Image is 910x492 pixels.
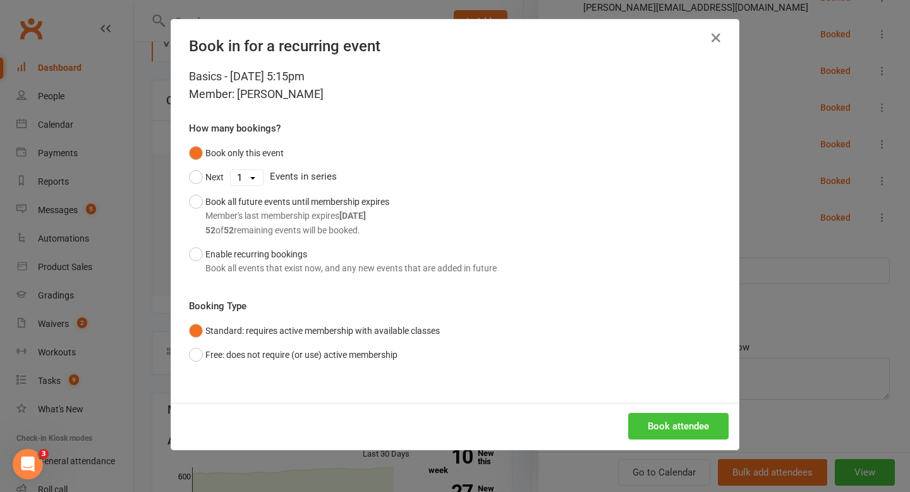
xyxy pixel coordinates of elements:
[189,343,397,367] button: Free: does not require (or use) active membership
[189,68,721,103] div: Basics - [DATE] 5:15pm Member: [PERSON_NAME]
[706,28,726,48] button: Close
[189,165,721,189] div: Events in series
[339,211,366,221] strong: [DATE]
[628,413,729,440] button: Book attendee
[189,319,440,343] button: Standard: requires active membership with available classes
[39,449,49,459] span: 3
[189,37,721,55] h4: Book in for a recurring event
[205,223,389,237] div: of remaining events will be booked.
[189,165,224,189] button: Next
[189,121,281,136] label: How many bookings?
[189,141,284,165] button: Book only this event
[205,225,215,235] strong: 52
[205,209,389,223] div: Member's last membership expires
[189,298,246,314] label: Booking Type
[205,195,389,237] div: Book all future events until membership expires
[13,449,43,479] iframe: Intercom live chat
[205,261,497,275] div: Book all events that exist now, and any new events that are added in future
[189,242,497,281] button: Enable recurring bookingsBook all events that exist now, and any new events that are added in future
[224,225,234,235] strong: 52
[189,190,389,242] button: Book all future events until membership expiresMember's last membership expires[DATE]52of52remain...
